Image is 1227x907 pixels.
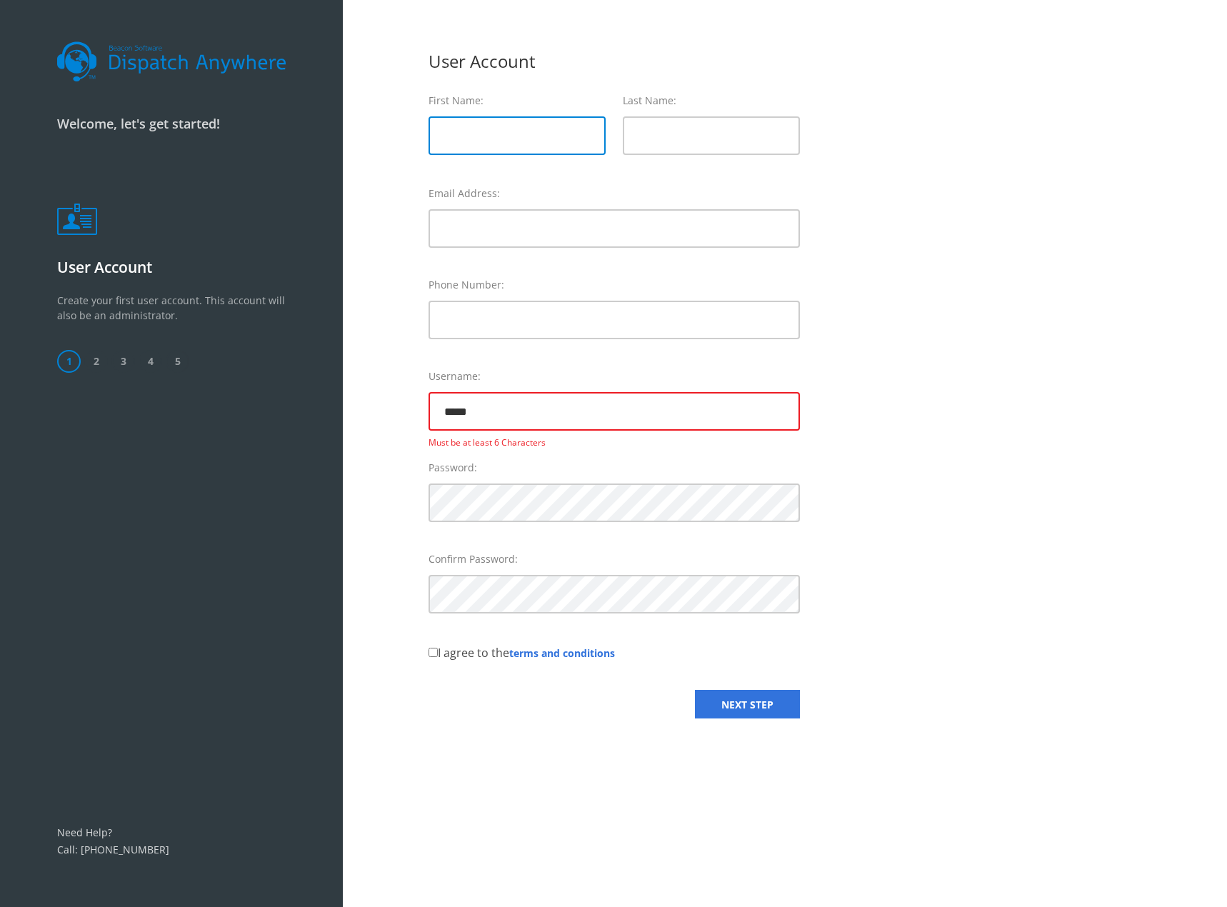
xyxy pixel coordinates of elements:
[429,648,438,657] input: I agree to theterms and conditions
[429,93,606,108] label: First Name:
[429,49,800,74] div: User Account
[57,41,286,82] img: dalogo.svg
[111,350,135,373] span: 3
[139,350,162,373] span: 4
[429,646,615,660] label: I agree to the
[57,114,286,134] p: Welcome, let's get started!
[429,436,546,449] span: Must be at least 6 Characters
[429,551,800,566] label: Confirm Password:
[429,277,800,292] label: Phone Number:
[57,293,286,350] p: Create your first user account. This account will also be an administrator.
[57,204,97,235] img: userbadge.png
[84,350,108,373] span: 2
[429,369,800,384] label: Username:
[695,690,800,718] a: NEXT STEP
[57,256,286,279] p: User Account
[509,646,615,660] a: terms and conditions
[429,186,800,201] label: Email Address:
[57,350,81,373] span: 1
[57,843,169,856] a: Call: [PHONE_NUMBER]
[429,460,800,475] label: Password:
[166,350,189,373] span: 5
[623,93,800,108] label: Last Name:
[57,826,112,839] a: Need Help?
